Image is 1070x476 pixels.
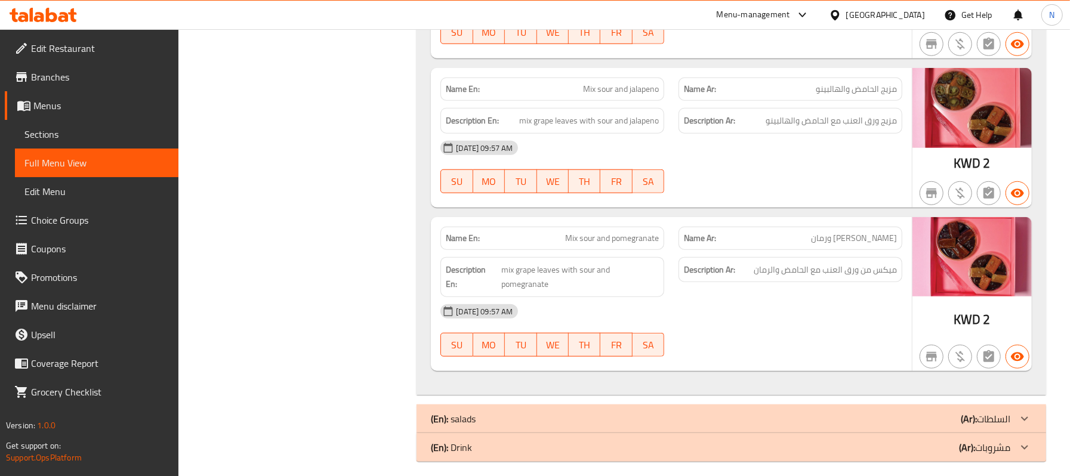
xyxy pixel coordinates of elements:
span: TH [573,24,596,41]
span: Choice Groups [31,213,169,227]
span: 2 [983,308,991,331]
span: ميكس من ورق العنب مع الحامض والرمان [754,262,897,277]
a: Edit Restaurant [5,34,178,63]
a: Support.OpsPlatform [6,450,82,465]
strong: Name Ar: [684,232,716,245]
button: SA [633,20,664,44]
a: Coupons [5,234,178,263]
span: KWD [954,308,980,331]
p: Drink [431,440,472,455]
span: mix grape leaves with sour and pomegranate [501,262,659,292]
span: Coverage Report [31,356,169,370]
span: SU [446,173,468,190]
span: MO [478,173,500,190]
a: Upsell [5,320,178,349]
button: Not branch specific item [920,181,943,205]
span: TU [510,24,532,41]
span: 2 [983,152,991,175]
span: TU [510,336,532,354]
span: [DATE] 09:57 AM [451,143,517,154]
a: Sections [15,120,178,149]
a: Promotions [5,263,178,292]
button: TH [569,333,600,357]
span: SA [637,336,659,354]
button: SA [633,333,664,357]
b: (En): [431,410,448,428]
button: TH [569,20,600,44]
button: WE [537,20,569,44]
button: SU [440,20,473,44]
span: [DATE] 09:57 AM [451,306,517,317]
button: Not has choices [977,32,1001,56]
span: Version: [6,418,35,433]
span: Edit Restaurant [31,41,169,55]
a: Grocery Checklist [5,378,178,406]
b: (Ar): [961,410,977,428]
button: MO [473,169,505,193]
button: Purchased item [948,345,972,369]
a: Edit Menu [15,177,178,206]
button: WE [537,169,569,193]
button: Available [1006,345,1029,369]
a: Coverage Report [5,349,178,378]
span: Get support on: [6,438,61,453]
button: MO [473,20,505,44]
button: FR [600,20,632,44]
span: Coupons [31,242,169,256]
p: salads [431,412,476,426]
strong: Name En: [446,232,480,245]
strong: Description En: [446,262,499,292]
span: SA [637,173,659,190]
span: Upsell [31,327,169,342]
span: 1.0.0 [37,418,55,433]
span: TH [573,336,596,354]
strong: Description Ar: [684,113,735,128]
span: Full Menu View [24,156,169,170]
span: N [1049,8,1054,21]
span: TU [510,173,532,190]
span: MO [478,336,500,354]
a: Choice Groups [5,206,178,234]
span: MO [478,24,500,41]
button: Not has choices [977,345,1001,369]
a: Menus [5,91,178,120]
span: Grocery Checklist [31,385,169,399]
button: MO [473,333,505,357]
span: SA [637,24,659,41]
span: FR [605,24,627,41]
b: (Ar): [959,438,975,456]
span: WE [542,173,564,190]
p: السلطات [961,412,1010,426]
span: Mix sour and jalapeno [583,83,659,95]
span: Menus [33,98,169,113]
strong: Description En: [446,113,499,128]
button: TH [569,169,600,193]
button: FR [600,169,632,193]
button: Available [1006,181,1029,205]
button: SA [633,169,664,193]
span: Edit Menu [24,184,169,199]
img: Mix_sour_and_jalapeno638950008535367309.jpg [912,68,1032,147]
span: Promotions [31,270,169,285]
p: مشروبات [959,440,1010,455]
button: Purchased item [948,32,972,56]
strong: Name Ar: [684,83,716,95]
div: (En): Drink(Ar):مشروبات [417,433,1046,462]
div: (En): salads(Ar):السلطات [417,404,1046,433]
a: Branches [5,63,178,91]
button: SU [440,333,473,357]
span: FR [605,173,627,190]
span: FR [605,336,627,354]
span: Menu disclaimer [31,299,169,313]
span: TH [573,173,596,190]
span: WE [542,24,564,41]
div: [GEOGRAPHIC_DATA] [846,8,925,21]
span: mix grape leaves with sour and jalapeno [519,113,659,128]
span: KWD [954,152,980,175]
b: (En): [431,438,448,456]
button: WE [537,333,569,357]
button: TU [505,333,536,357]
button: Available [1006,32,1029,56]
span: مزيج ورق العنب مع الحامض والهالبينو [766,113,897,128]
button: Not branch specific item [920,345,943,369]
